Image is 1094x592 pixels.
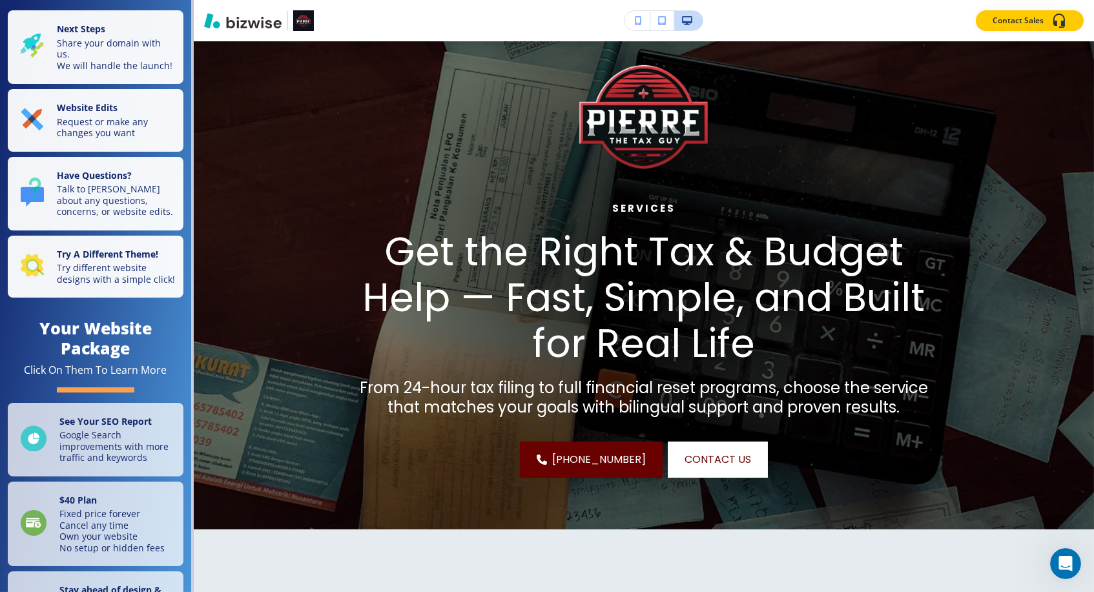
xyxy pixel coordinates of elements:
a: [PHONE_NUMBER] [520,442,663,478]
p: Google Search improvements with more traffic and keywords [59,429,176,464]
p: Try different website designs with a simple click! [57,262,176,285]
p: Request or make any changes you want [57,116,176,139]
p: Contact Sales [993,15,1044,26]
p: Get the Right Tax & Budget Help — Fast, Simple, and Built for Real Life [345,229,943,367]
p: From 24-hour tax filing to full financial reset programs, choose the service that matches your go... [345,378,943,417]
strong: Next Steps [57,23,105,35]
button: Have Questions?Talk to [PERSON_NAME] about any questions, concerns, or website edits. [8,157,183,230]
button: CONTACT US [668,442,768,478]
span: CONTACT US [685,452,751,467]
strong: Try A Different Theme! [57,248,158,260]
a: $40 PlanFixed price foreverCancel any timeOwn your websiteNo setup or hidden fees [8,482,183,567]
img: Bizwise Logo [204,13,282,28]
span: [PHONE_NUMBER] [552,452,646,467]
p: Share your domain with us. We will handle the launch! [57,37,176,72]
button: Contact Sales [976,10,1084,31]
button: Try A Different Theme!Try different website designs with a simple click! [8,236,183,298]
strong: Have Questions? [57,169,132,181]
p: Talk to [PERSON_NAME] about any questions, concerns, or website edits. [57,183,176,218]
p: Fixed price forever Cancel any time Own your website No setup or hidden fees [59,508,165,553]
h4: Your Website Package [8,318,183,358]
a: See Your SEO ReportGoogle Search improvements with more traffic and keywords [8,403,183,476]
button: Next StepsShare your domain with us.We will handle the launch! [8,10,183,84]
button: Website EditsRequest or make any changes you want [8,89,183,152]
img: Your Logo [293,10,314,31]
strong: Website Edits [57,101,118,114]
strong: $ 40 Plan [59,494,97,506]
p: SERVICES [345,201,943,216]
div: Click On Them To Learn More [25,363,167,377]
img: Hero Logo [579,52,708,181]
iframe: Intercom live chat [1050,548,1081,579]
strong: See Your SEO Report [59,415,152,427]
